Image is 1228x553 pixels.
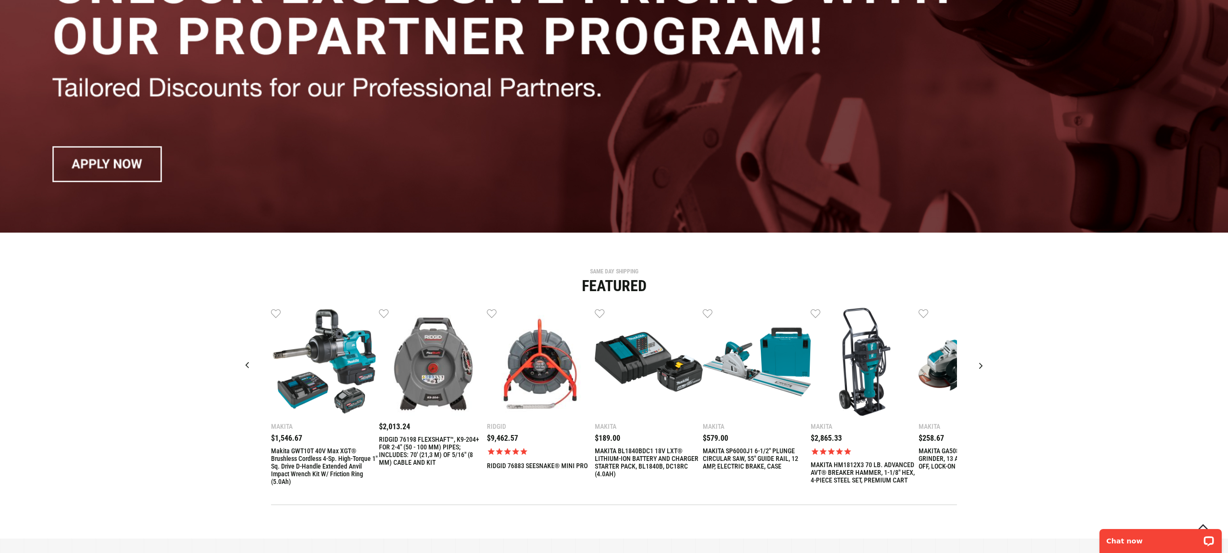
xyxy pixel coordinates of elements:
div: Makita [595,423,703,430]
a: RIDGID 76198 FLEXSHAFT™, K9-204+ FOR 2-4" (50 - 100 MM) PIPES; INCLUDES: 70' (21,3 M) OF 5/16" (8... [379,435,487,466]
img: MAKITA BL1840BDC1 18V LXT® LITHIUM-ION BATTERY AND CHARGER STARTER PACK, BL1840B, DC18RC (4.0AH) [595,308,703,416]
a: MAKITA GA5080 5" X-LOCK SJS™ ANGLE GRINDER, 13 AMP, 5/8"-11, NO LOCK-OFF, LOCK-ON [919,447,1027,470]
img: RIDGID 76198 FLEXSHAFT™, K9-204+ FOR 2-4 [379,308,487,416]
a: RIDGID 76198 FLEXSHAFT™, K9-204+ FOR 2-4 [379,308,487,418]
span: $2,013.24 [379,422,410,431]
img: MAKITA GA5080 5" X-LOCK SJS™ ANGLE GRINDER, 13 AMP, 5/8"-11, NO LOCK-OFF, LOCK-ON [919,308,1027,416]
a: MAKITA BL1840BDC1 18V LXT® LITHIUM-ION BATTERY AND CHARGER STARTER PACK, BL1840B, DC18RC (4.0AH) [595,308,703,418]
div: Makita [811,423,919,430]
a: MAKITA SP6000J1 6-1/2" PLUNGE CIRCULAR SAW, 55" GUIDE RAIL, 12 AMP, ELECTRIC BRAKE, CASE [703,308,811,418]
div: Makita [271,423,379,430]
a: MAKITA SP6000J1 6-1/2" PLUNGE CIRCULAR SAW, 55" GUIDE RAIL, 12 AMP, ELECTRIC BRAKE, CASE [703,447,811,470]
div: Makita [919,423,1027,430]
img: MAKITA HM1812X3 70 LB. ADVANCED AVT® BREAKER HAMMER, 1-1/8" HEX, 4-PIECE STEEL SET, PREMIUM CART [811,308,919,416]
span: $9,462.57 [487,434,518,443]
div: SAME DAY SHIPPING [271,269,957,274]
a: Makita GWT10T 40V max XGT® Brushless Cordless 4‑Sp. High‑Torque 1" Sq. Drive D‑Handle Extended An... [271,308,379,418]
span: $1,546.67 [271,434,302,443]
a: MAKITA HM1812X3 70 LB. ADVANCED AVT® BREAKER HAMMER, 1-1/8" HEX, 4-PIECE STEEL SET, PREMIUM CART [811,308,919,418]
div: Featured [271,278,957,294]
iframe: LiveChat chat widget [1093,523,1228,553]
div: Makita [703,423,811,430]
a: Makita GWT10T 40V max XGT® Brushless Cordless 4‑Sp. High‑Torque 1" Sq. Drive D‑Handle Extended An... [271,447,379,485]
span: $189.00 [595,434,620,443]
a: MAKITA BL1840BDC1 18V LXT® LITHIUM-ION BATTERY AND CHARGER STARTER PACK, BL1840B, DC18RC (4.0AH) [595,447,703,478]
span: $579.00 [703,434,728,443]
a: MAKITA GA5080 5" X-LOCK SJS™ ANGLE GRINDER, 13 AMP, 5/8"-11, NO LOCK-OFF, LOCK-ON [919,308,1027,418]
img: MAKITA SP6000J1 6-1/2" PLUNGE CIRCULAR SAW, 55" GUIDE RAIL, 12 AMP, ELECTRIC BRAKE, CASE [703,308,811,416]
a: RIDGID 76883 SEESNAKE® MINI PRO [487,462,588,470]
div: Ridgid [487,423,595,430]
a: RIDGID 76883 SEESNAKE® MINI PRO [487,308,595,418]
span: $2,865.33 [811,434,842,443]
span: Rated 5.0 out of 5 stars 1 reviews [487,447,595,456]
img: Makita GWT10T 40V max XGT® Brushless Cordless 4‑Sp. High‑Torque 1" Sq. Drive D‑Handle Extended An... [271,308,379,416]
a: MAKITA HM1812X3 70 LB. ADVANCED AVT® BREAKER HAMMER, 1-1/8" HEX, 4-PIECE STEEL SET, PREMIUM CART [811,461,919,484]
span: $258.67 [919,434,944,443]
img: RIDGID 76883 SEESNAKE® MINI PRO [487,308,595,416]
span: Rated 5.0 out of 5 stars 1 reviews [811,447,919,456]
